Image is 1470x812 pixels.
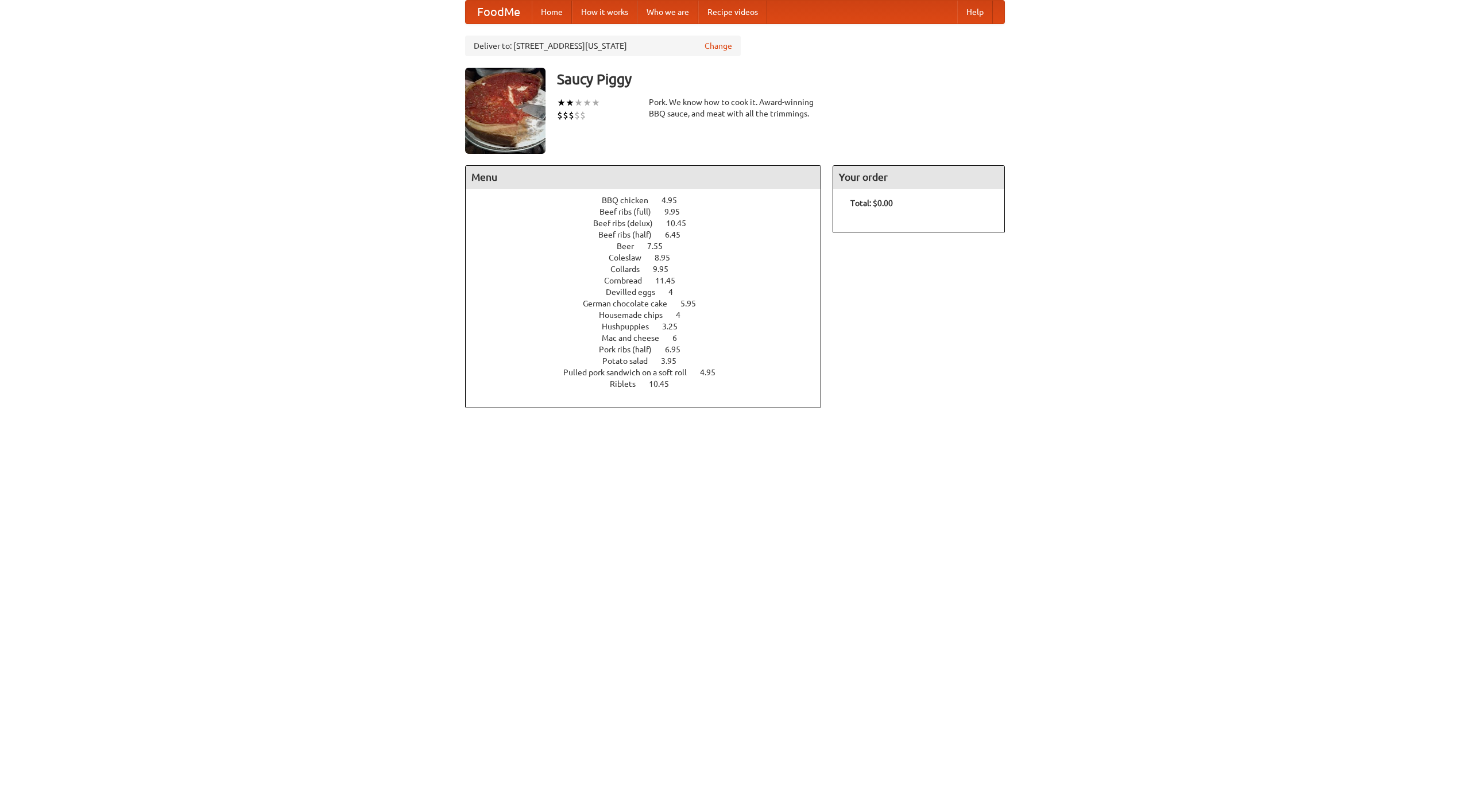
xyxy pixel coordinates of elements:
a: Home [532,1,572,24]
span: Riblets [610,379,647,388]
span: 10.45 [649,379,680,388]
a: Help [957,1,993,24]
span: German chocolate cake [583,299,679,308]
a: FoodMe [466,1,532,24]
a: Mac and cheese 6 [602,333,698,343]
a: BBQ chicken 4.95 [602,196,698,205]
a: Beef ribs (half) 6.45 [598,230,702,239]
img: angular.jpg [465,68,546,154]
span: Mac and cheese [602,333,671,343]
li: ★ [566,96,574,109]
span: 4 [676,310,692,320]
li: $ [557,109,563,122]
li: ★ [583,96,591,109]
li: ★ [591,96,600,109]
a: Hushpuppies 3.25 [602,322,699,331]
span: 6.95 [665,345,692,354]
span: 9.95 [653,265,680,274]
a: Change [705,40,732,52]
span: Beef ribs (full) [599,207,663,216]
span: Devilled eggs [606,287,667,297]
span: 4.95 [661,196,688,205]
b: Total: $0.00 [850,199,893,208]
span: Pork ribs (half) [599,345,663,354]
a: German chocolate cake 5.95 [583,299,717,308]
li: ★ [557,96,566,109]
span: 10.45 [666,219,698,228]
span: 9.95 [664,207,691,216]
span: 7.55 [647,242,674,251]
a: Cornbread 11.45 [604,276,697,285]
span: 3.95 [661,356,688,366]
a: Collards 9.95 [610,265,690,274]
a: Beer 7.55 [617,242,684,251]
span: BBQ chicken [602,196,660,205]
span: 8.95 [655,253,682,262]
span: Collards [610,265,651,274]
a: Recipe videos [698,1,767,24]
a: Devilled eggs 4 [606,287,694,297]
span: 4 [668,287,684,297]
a: Coleslaw 8.95 [609,253,691,262]
a: Who we are [637,1,698,24]
span: 3.25 [662,322,689,331]
a: Housemade chips 4 [599,310,702,320]
span: 6 [672,333,688,343]
a: How it works [572,1,637,24]
span: 11.45 [655,276,687,285]
span: Beer [617,242,645,251]
div: Deliver to: [STREET_ADDRESS][US_STATE] [465,36,741,56]
span: Hushpuppies [602,322,660,331]
a: Potato salad 3.95 [602,356,698,366]
li: ★ [574,96,583,109]
li: $ [568,109,574,122]
li: $ [574,109,580,122]
li: $ [563,109,568,122]
a: Pulled pork sandwich on a soft roll 4.95 [563,368,737,377]
h4: Menu [466,166,821,189]
span: Cornbread [604,276,653,285]
span: Pulled pork sandwich on a soft roll [563,368,698,377]
a: Beef ribs (delux) 10.45 [593,219,707,228]
a: Riblets 10.45 [610,379,690,388]
div: Pork. We know how to cook it. Award-winning BBQ sauce, and meat with all the trimmings. [649,96,821,119]
span: Beef ribs (half) [598,230,663,239]
span: 4.95 [700,368,727,377]
h3: Saucy Piggy [557,68,1005,91]
span: Potato salad [602,356,659,366]
span: 6.45 [665,230,692,239]
span: Housemade chips [599,310,674,320]
a: Beef ribs (full) 9.95 [599,207,701,216]
a: Pork ribs (half) 6.95 [599,345,702,354]
span: 5.95 [680,299,707,308]
span: Coleslaw [609,253,653,262]
span: Beef ribs (delux) [593,219,664,228]
h4: Your order [833,166,1004,189]
li: $ [580,109,586,122]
